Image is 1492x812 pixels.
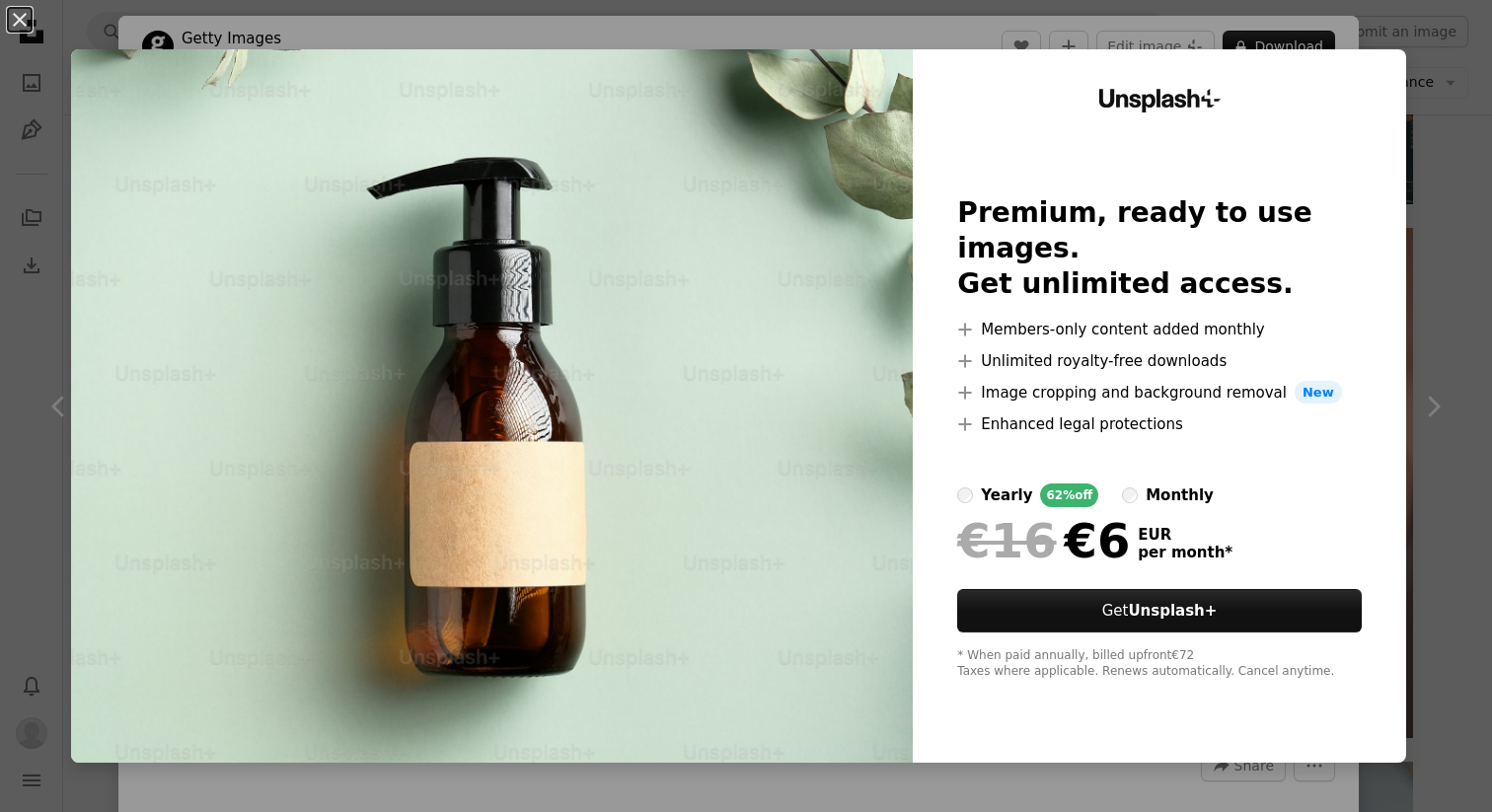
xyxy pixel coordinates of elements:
li: Unlimited royalty-free downloads [957,349,1361,373]
h2: Premium, ready to use images. Get unlimited access. [957,195,1361,302]
div: €6 [957,515,1130,566]
input: yearly62%off [957,487,973,503]
li: Members-only content added monthly [957,318,1361,341]
span: per month * [1138,544,1232,561]
span: €16 [957,515,1056,566]
div: * When paid annually, billed upfront €72 Taxes where applicable. Renews automatically. Cancel any... [957,648,1361,680]
span: New [1295,381,1342,405]
div: yearly [981,483,1032,507]
li: Enhanced legal protections [957,412,1361,436]
span: EUR [1138,526,1232,544]
strong: Unsplash+ [1128,602,1217,620]
div: 62% off [1040,483,1098,507]
input: monthly [1122,487,1138,503]
div: monthly [1146,483,1214,507]
li: Image cropping and background removal [957,381,1361,405]
a: GetUnsplash+ [957,589,1361,632]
